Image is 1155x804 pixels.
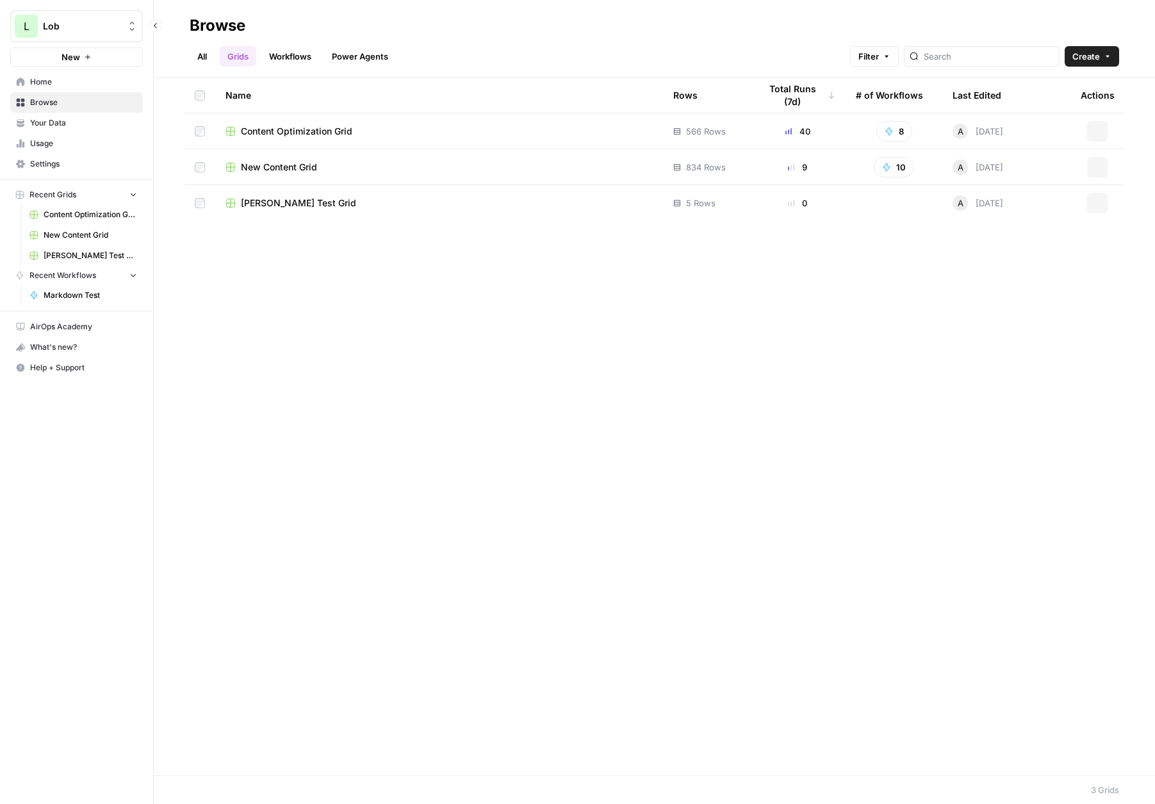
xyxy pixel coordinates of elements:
a: Settings [10,154,143,174]
button: Recent Grids [10,185,143,204]
span: New Content Grid [44,229,137,241]
button: Recent Workflows [10,266,143,285]
div: What's new? [11,338,142,357]
a: Power Agents [324,46,396,67]
a: Home [10,72,143,92]
span: Filter [858,50,879,63]
span: AirOps Academy [30,321,137,332]
a: Content Optimization Grid [225,125,653,138]
div: # of Workflows [856,78,923,113]
a: New Content Grid [24,225,143,245]
span: Content Optimization Grid [241,125,352,138]
button: New [10,47,143,67]
a: Workflows [261,46,319,67]
span: Markdown Test [44,290,137,301]
span: Create [1072,50,1100,63]
div: 3 Grids [1091,783,1119,796]
a: Browse [10,92,143,113]
span: Content Optimization Grid [44,209,137,220]
a: [PERSON_NAME] Test Grid [225,197,653,209]
a: All [190,46,215,67]
span: Your Data [30,117,137,129]
a: Content Optimization Grid [24,204,143,225]
div: Actions [1081,78,1115,113]
div: 9 [760,161,835,174]
div: [DATE] [953,160,1003,175]
span: Lob [43,20,120,33]
a: Your Data [10,113,143,133]
span: New [61,51,80,63]
div: 40 [760,125,835,138]
span: Recent Workflows [29,270,96,281]
div: Rows [673,78,698,113]
span: [PERSON_NAME] Test Grid [44,250,137,261]
span: 566 Rows [686,125,726,138]
a: Usage [10,133,143,154]
a: Grids [220,46,256,67]
button: 8 [876,121,912,142]
div: [DATE] [953,195,1003,211]
span: [PERSON_NAME] Test Grid [241,197,356,209]
span: New Content Grid [241,161,317,174]
span: Usage [30,138,137,149]
span: L [24,19,29,34]
div: Name [225,78,653,113]
span: 834 Rows [686,161,726,174]
div: [DATE] [953,124,1003,139]
input: Search [924,50,1054,63]
a: [PERSON_NAME] Test Grid [24,245,143,266]
span: Recent Grids [29,189,76,201]
button: Filter [850,46,899,67]
div: 0 [760,197,835,209]
span: A [958,161,963,174]
span: A [958,197,963,209]
div: Last Edited [953,78,1001,113]
span: Browse [30,97,137,108]
span: Settings [30,158,137,170]
a: Markdown Test [24,285,143,306]
span: 5 Rows [686,197,716,209]
button: Help + Support [10,357,143,378]
div: Browse [190,15,245,36]
span: Help + Support [30,362,137,373]
div: Total Runs (7d) [760,78,835,113]
span: Home [30,76,137,88]
a: New Content Grid [225,161,653,174]
button: 10 [874,157,914,177]
span: A [958,125,963,138]
button: Workspace: Lob [10,10,143,42]
a: AirOps Academy [10,316,143,337]
button: What's new? [10,337,143,357]
button: Create [1065,46,1119,67]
